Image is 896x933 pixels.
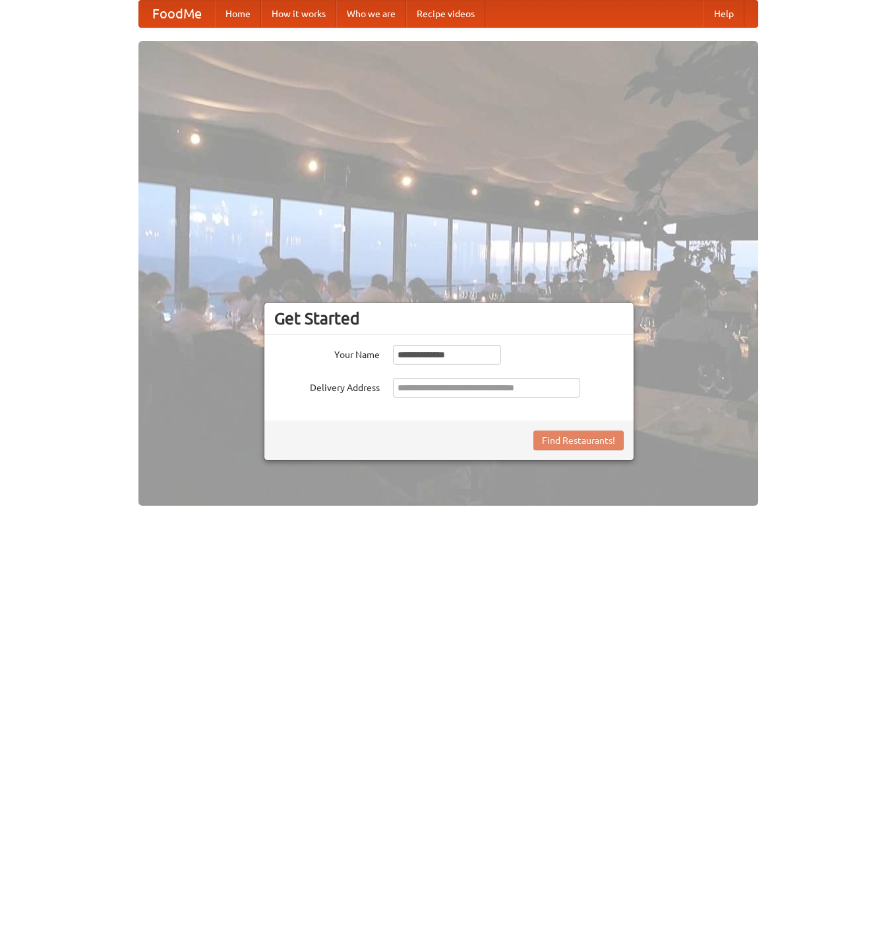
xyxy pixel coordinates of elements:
[406,1,485,27] a: Recipe videos
[274,345,380,361] label: Your Name
[274,309,624,328] h3: Get Started
[274,378,380,394] label: Delivery Address
[139,1,215,27] a: FoodMe
[215,1,261,27] a: Home
[261,1,336,27] a: How it works
[336,1,406,27] a: Who we are
[533,431,624,450] button: Find Restaurants!
[703,1,744,27] a: Help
